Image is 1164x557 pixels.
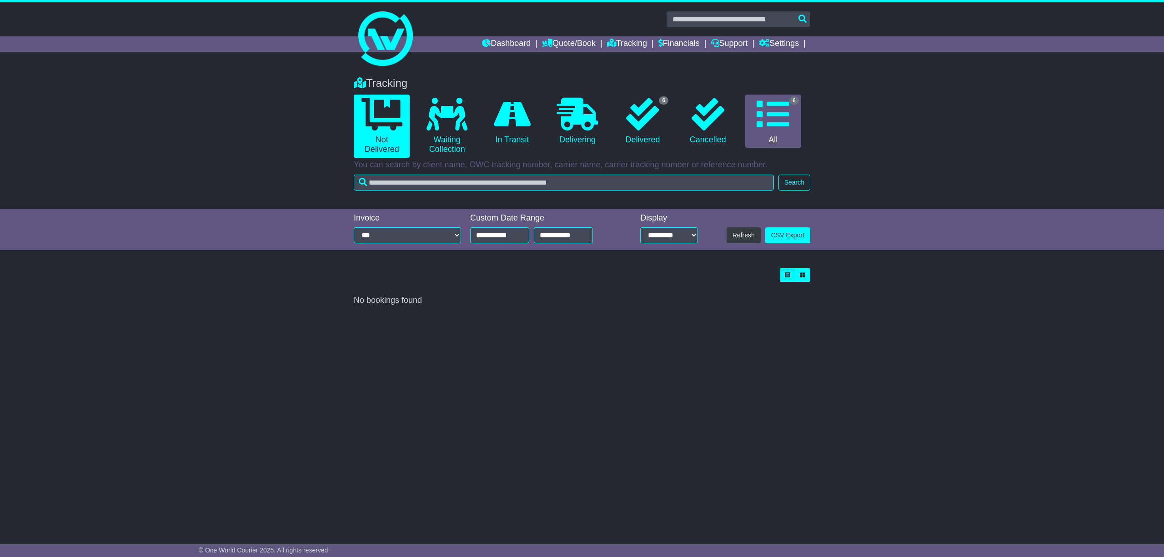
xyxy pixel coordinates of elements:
button: Search [778,175,810,191]
div: Invoice [354,213,461,223]
a: Financials [658,36,700,52]
a: Support [711,36,748,52]
a: 6 Delivered [615,95,671,148]
div: Display [640,213,698,223]
a: CSV Export [765,227,810,243]
a: In Transit [484,95,540,148]
p: You can search by client name, OWC tracking number, carrier name, carrier tracking number or refe... [354,160,810,170]
a: Tracking [607,36,647,52]
a: 6 All [745,95,801,148]
span: © One World Courier 2025. All rights reserved. [199,547,330,554]
a: Not Delivered [354,95,410,158]
a: Settings [759,36,799,52]
a: Quote/Book [542,36,596,52]
a: Dashboard [482,36,531,52]
a: Delivering [549,95,605,148]
button: Refresh [727,227,761,243]
span: 6 [789,96,799,105]
div: Tracking [349,77,815,90]
span: 6 [659,96,668,105]
div: Custom Date Range [470,213,616,223]
a: Cancelled [680,95,736,148]
a: Waiting Collection [419,95,475,158]
div: No bookings found [354,296,810,306]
